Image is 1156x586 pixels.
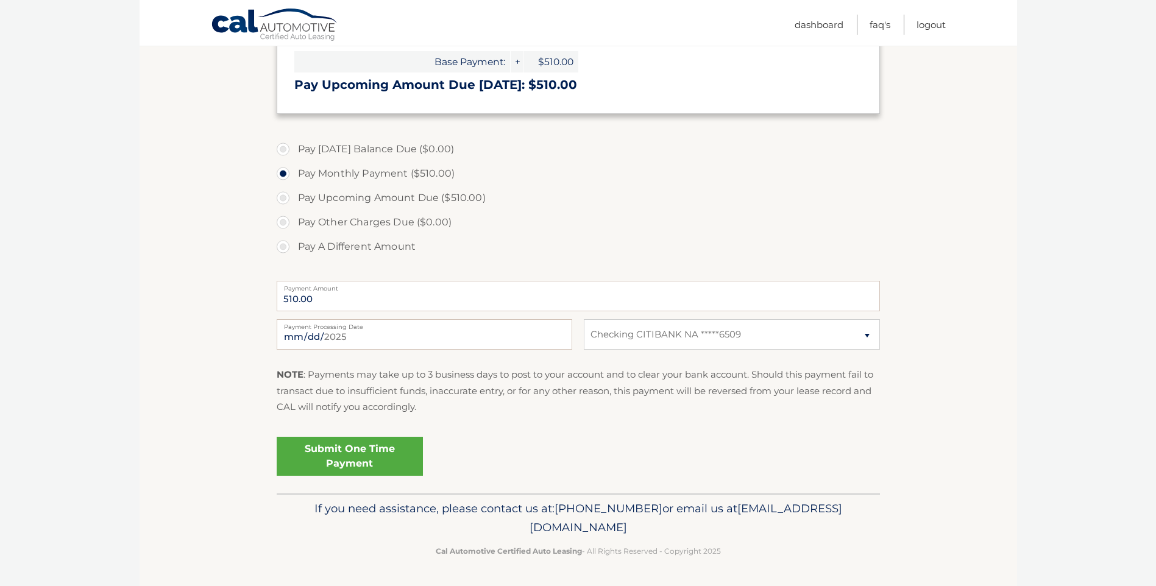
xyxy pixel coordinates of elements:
label: Pay Upcoming Amount Due ($510.00) [277,186,880,210]
input: Payment Date [277,319,572,350]
input: Payment Amount [277,281,880,311]
label: Payment Amount [277,281,880,291]
a: Submit One Time Payment [277,437,423,476]
span: [PHONE_NUMBER] [555,501,662,515]
a: Cal Automotive [211,8,339,43]
span: Base Payment: [294,51,510,72]
p: : Payments may take up to 3 business days to post to your account and to clear your bank account.... [277,367,880,415]
a: Dashboard [795,15,843,35]
label: Pay A Different Amount [277,235,880,259]
strong: NOTE [277,369,303,380]
span: $510.00 [523,51,578,72]
a: Logout [917,15,946,35]
label: Payment Processing Date [277,319,572,329]
label: Pay Other Charges Due ($0.00) [277,210,880,235]
label: Pay Monthly Payment ($510.00) [277,161,880,186]
p: If you need assistance, please contact us at: or email us at [285,499,872,538]
label: Pay [DATE] Balance Due ($0.00) [277,137,880,161]
a: FAQ's [870,15,890,35]
h3: Pay Upcoming Amount Due [DATE]: $510.00 [294,77,862,93]
span: + [511,51,523,72]
p: - All Rights Reserved - Copyright 2025 [285,545,872,557]
strong: Cal Automotive Certified Auto Leasing [436,546,582,556]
